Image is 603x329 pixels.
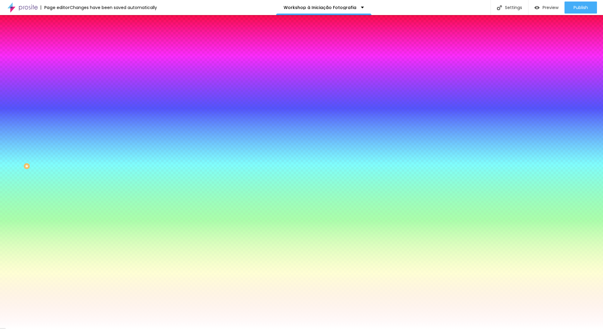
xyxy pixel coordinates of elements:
[41,5,70,10] div: Page editor
[574,5,588,10] span: Publish
[565,2,597,14] button: Publish
[543,5,558,10] span: Preview
[497,5,502,10] img: Icone
[528,2,565,14] button: Preview
[284,5,356,10] p: Workshop à Iniciação Fotografia
[70,5,157,10] div: Changes have been saved automatically
[534,5,540,10] img: view-1.svg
